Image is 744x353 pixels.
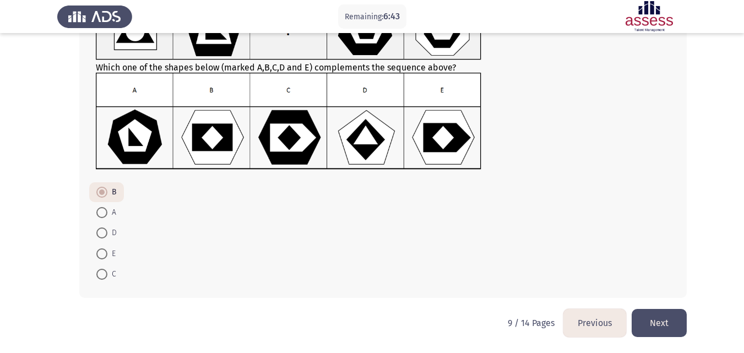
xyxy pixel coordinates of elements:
[345,10,400,24] p: Remaining:
[96,73,481,170] img: ZDg5ZjA5OGYtZGY3OC00ZjExLTk4NzMtNTQxN2YxMGZmNzA5MTY1Mzk4NjM1NzkyMA==.png
[107,268,116,281] span: C
[383,11,400,21] span: 6:43
[107,226,117,240] span: D
[563,309,626,337] button: load previous page
[508,318,555,328] p: 9 / 14 Pages
[612,1,687,32] img: Assessment logo of Focus 3 Module+ CCE (A) Hero
[57,1,132,32] img: Assess Talent Management logo
[107,206,116,219] span: A
[632,309,687,337] button: load next page
[107,247,116,260] span: E
[107,186,117,199] span: B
